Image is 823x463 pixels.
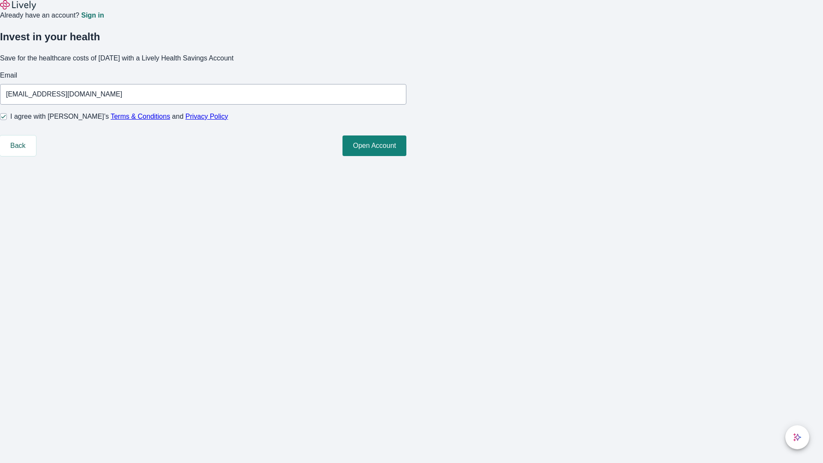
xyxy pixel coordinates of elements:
button: chat [785,425,809,449]
a: Terms & Conditions [111,113,170,120]
a: Privacy Policy [186,113,228,120]
svg: Lively AI Assistant [793,433,802,442]
span: I agree with [PERSON_NAME]’s and [10,111,228,122]
a: Sign in [81,12,104,19]
button: Open Account [342,135,406,156]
